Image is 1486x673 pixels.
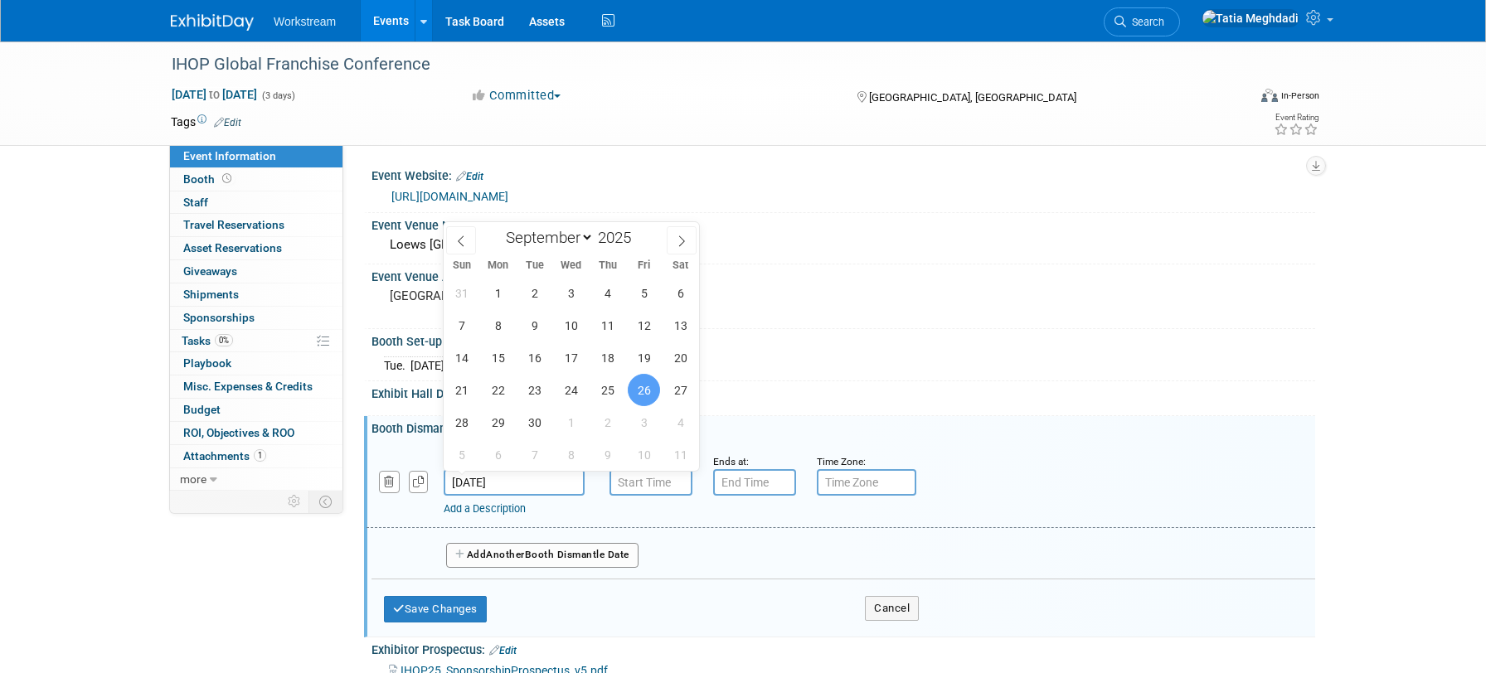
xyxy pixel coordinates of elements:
input: Date [444,469,585,496]
pre: [GEOGRAPHIC_DATA], [GEOGRAPHIC_DATA] [390,288,746,303]
div: Exhibit Hall Dates/Times: [371,381,1315,403]
a: Attachments1 [170,445,342,467]
div: Event Venue Name: [371,213,1315,234]
span: September 27, 2025 [664,374,697,406]
span: Attachments [183,449,266,462]
span: October 11, 2025 [664,438,697,471]
a: Event Information [170,145,342,167]
span: more [180,472,206,486]
span: to [206,88,222,101]
span: Tue [517,260,553,271]
small: Ends at: [713,456,749,467]
span: September 26, 2025 [628,374,660,406]
small: Time Zone: [817,456,866,467]
span: October 9, 2025 [591,438,624,471]
span: September 12, 2025 [628,309,660,341]
span: October 8, 2025 [555,438,587,471]
span: Booth [183,172,235,186]
span: Sponsorships [183,311,255,324]
span: September 19, 2025 [628,341,660,374]
span: Fri [626,260,663,271]
a: [URL][DOMAIN_NAME] [391,190,508,203]
a: Travel Reservations [170,214,342,236]
a: Sponsorships [170,307,342,329]
span: September 7, 2025 [445,309,478,341]
span: Playbook [183,356,231,370]
span: Travel Reservations [183,218,284,231]
input: End Time [713,469,796,496]
span: Another [486,549,525,560]
div: Booth Dismantle Dates/Times: [371,416,1315,437]
a: Playbook [170,352,342,375]
div: Loews [GEOGRAPHIC_DATA] [384,232,1303,258]
div: Event Rating [1274,114,1318,122]
span: Budget [183,403,221,416]
span: ROI, Objectives & ROO [183,426,294,439]
span: Shipments [183,288,239,301]
span: September 23, 2025 [518,374,551,406]
a: Shipments [170,283,342,306]
div: In-Person [1280,90,1319,102]
span: September 16, 2025 [518,341,551,374]
span: September 9, 2025 [518,309,551,341]
a: Edit [489,645,517,656]
a: ROI, Objectives & ROO [170,422,342,444]
div: Event Format [1148,86,1319,111]
span: (3 days) [260,90,295,101]
span: Staff [183,196,208,209]
span: 1 [254,449,266,462]
span: September 29, 2025 [482,406,514,438]
span: 0% [215,334,233,346]
span: Giveaways [183,264,237,278]
span: September 30, 2025 [518,406,551,438]
span: September 13, 2025 [664,309,697,341]
span: Misc. Expenses & Credits [183,380,313,393]
span: September 2, 2025 [518,277,551,309]
a: Staff [170,191,342,214]
span: September 14, 2025 [445,341,478,374]
span: Workstream [274,15,336,28]
a: Budget [170,399,342,421]
div: Booth Set-up Dates/Times: [371,329,1315,351]
span: September 10, 2025 [555,309,587,341]
span: October 10, 2025 [628,438,660,471]
input: Time Zone [817,469,916,496]
div: Event Website: [371,163,1315,185]
img: Tatia Meghdadi [1202,9,1299,27]
button: Committed [464,87,568,104]
span: [GEOGRAPHIC_DATA], [GEOGRAPHIC_DATA] [869,91,1076,104]
span: September 4, 2025 [591,277,624,309]
span: September 6, 2025 [664,277,697,309]
span: September 20, 2025 [664,341,697,374]
button: AddAnotherBooth Dismantle Date [446,543,639,568]
span: Tasks [182,334,233,347]
a: more [170,468,342,491]
div: Exhibitor Prospectus: [371,637,1315,659]
span: September 22, 2025 [482,374,514,406]
span: August 31, 2025 [445,277,478,309]
span: Asset Reservations [183,241,282,254]
div: IHOP Global Franchise Conference [166,50,1221,80]
img: Format-Inperson.png [1261,89,1278,102]
span: September 18, 2025 [591,341,624,374]
span: September 3, 2025 [555,277,587,309]
span: [DATE] [DATE] [171,87,258,102]
span: October 7, 2025 [518,438,551,471]
span: Event Information [183,149,276,162]
a: Add a Description [444,502,526,515]
a: Giveaways [170,260,342,283]
span: October 5, 2025 [445,438,478,471]
span: September 25, 2025 [591,374,624,406]
a: Asset Reservations [170,237,342,259]
span: October 4, 2025 [664,406,697,438]
div: Event Venue Address: [371,264,1315,285]
span: September 17, 2025 [555,341,587,374]
td: [DATE] [410,357,444,375]
img: ExhibitDay [171,14,254,31]
span: October 1, 2025 [555,406,587,438]
span: Wed [553,260,590,271]
button: Cancel [865,596,919,621]
span: Mon [480,260,517,271]
span: Sun [444,260,480,271]
span: September 1, 2025 [482,277,514,309]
